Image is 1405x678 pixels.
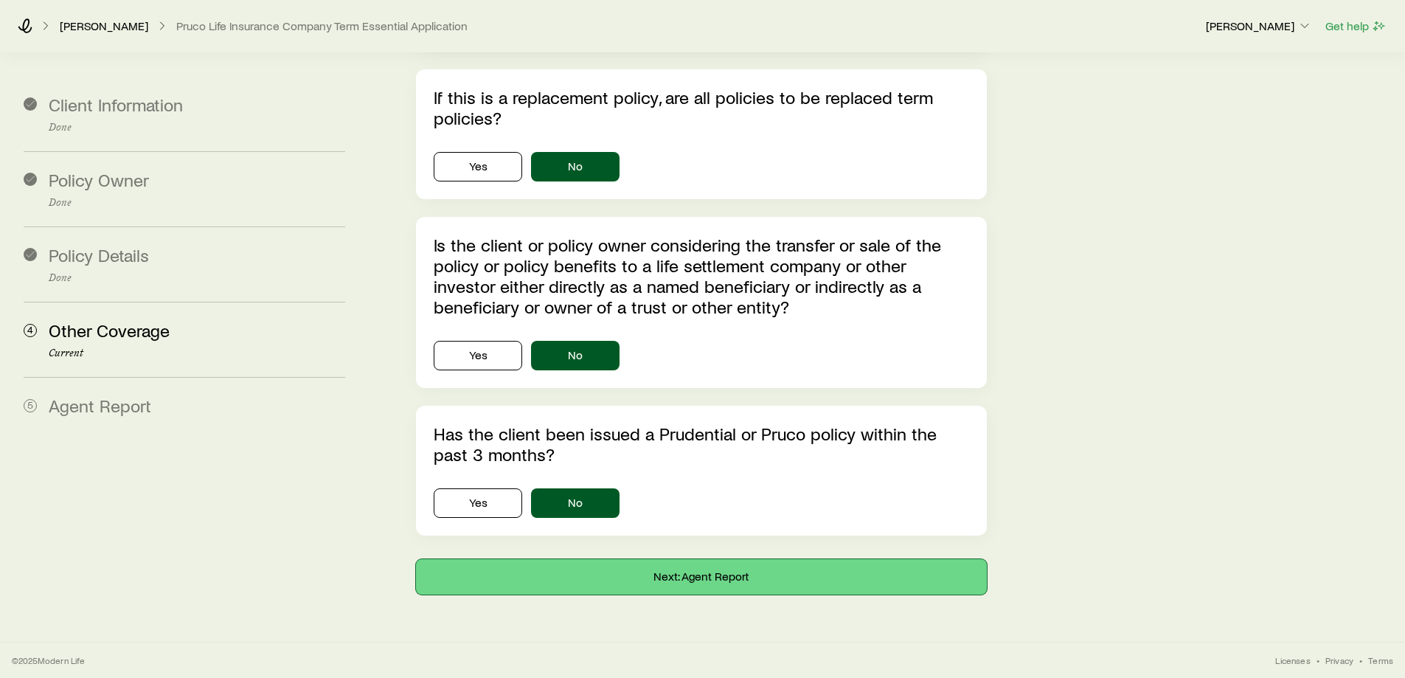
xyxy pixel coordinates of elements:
a: Privacy [1325,654,1353,666]
span: Policy Owner [49,169,149,190]
p: Current [49,347,345,359]
p: Is the client or policy owner considering the transfer or sale of the policy or policy benefits t... [434,235,968,317]
a: Terms [1368,654,1393,666]
a: [PERSON_NAME] [59,19,149,33]
span: 5 [24,399,37,412]
p: © 2025 Modern Life [12,654,86,666]
p: Has the client been issued a Prudential or Pruco policy within the past 3 months? [434,423,968,465]
span: • [1359,654,1362,666]
button: No [531,152,620,181]
span: 4 [24,324,37,337]
button: Get help [1325,18,1387,35]
button: Yes [434,152,522,181]
button: No [531,341,620,370]
p: If this is a replacement policy, are all policies to be replaced term policies? [434,87,968,128]
button: Yes [434,341,522,370]
span: • [1316,654,1319,666]
span: Agent Report [49,395,151,416]
button: [PERSON_NAME] [1205,18,1313,35]
button: Yes [434,488,522,518]
button: No [531,488,620,518]
span: Policy Details [49,244,149,266]
span: Client Information [49,94,183,115]
p: [PERSON_NAME] [1206,18,1312,33]
p: Done [49,122,345,134]
button: Next: Agent Report [416,559,986,595]
p: Done [49,197,345,209]
a: Licenses [1275,654,1310,666]
p: Done [49,272,345,284]
button: Pruco Life Insurance Company Term Essential Application [176,19,468,33]
span: Other Coverage [49,319,170,341]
